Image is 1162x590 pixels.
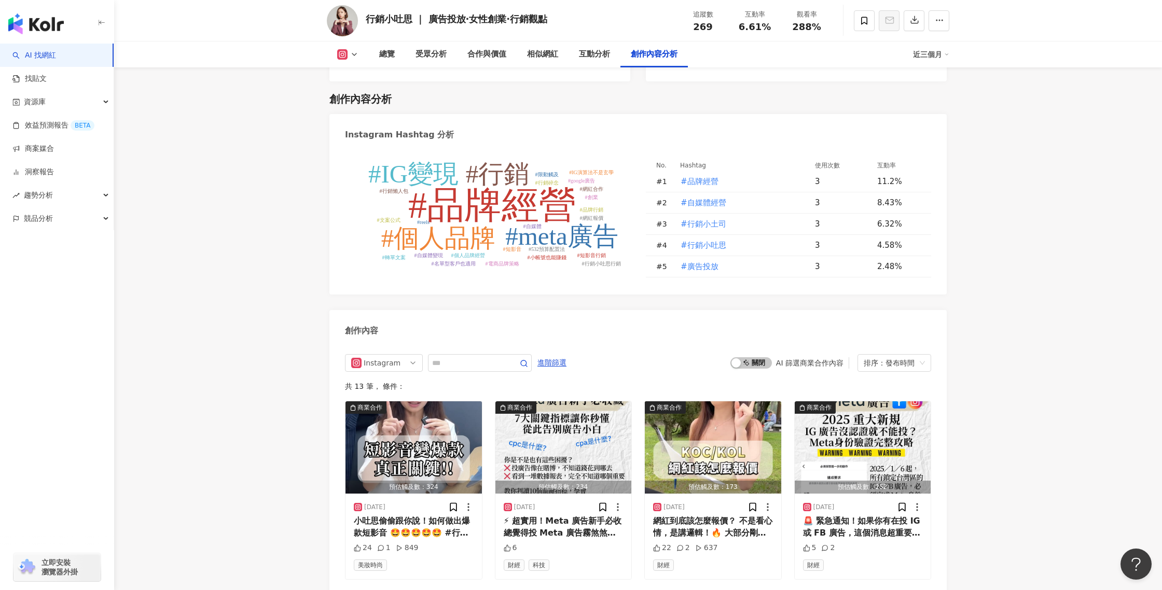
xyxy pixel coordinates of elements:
[693,21,713,32] span: 269
[345,481,482,494] div: 預估觸及數：324
[505,222,618,250] tspan: #meta廣告
[877,218,921,230] div: 6.32%
[528,255,566,260] tspan: #小帳號也能賺錢
[815,176,869,187] div: 3
[663,503,685,512] div: [DATE]
[345,401,482,494] button: 商業合作預估觸及數：324
[803,559,824,571] span: 財經
[417,219,430,225] tspan: #reels
[382,255,406,260] tspan: #轉單文案
[645,401,781,494] button: 商業合作預估觸及數：173
[585,194,598,200] tspan: #創業
[672,160,807,171] th: Hashtag
[657,402,682,413] div: 商業合作
[486,261,519,266] tspan: #電商品牌策略
[507,402,532,413] div: 商業合作
[345,325,378,336] div: 創作內容
[396,543,419,553] div: 849
[580,215,603,221] tspan: #網紅報價
[656,240,672,251] div: # 4
[467,48,506,61] div: 合作與價值
[535,180,559,186] tspan: #行銷碎念
[366,12,547,25] div: 行銷小吐思 ｜ 廣告投放·女性創業·行銷觀點
[776,359,843,367] div: AI 篩選商業合作內容
[345,382,931,390] div: 共 13 筆 ， 條件：
[869,214,931,235] td: 6.32%
[580,207,603,213] tspan: #品牌行銷
[631,48,677,61] div: 創作內容分析
[877,240,921,251] div: 4.58%
[645,401,781,494] img: post-image
[653,515,773,539] div: 網紅到底該怎麼報價？ 不是看心情，是講邏輯！🔥 大部分剛破千粉的小網紅， 不是互惠，就是亂喊價。 結果不是少賺，就是嚇跑廠商🤣 在行銷領域十年，從廣告公司業務到創辦自己的行銷公司，合作過從千粉 ...
[680,256,719,277] button: #廣告投放
[357,402,382,413] div: 商業合作
[646,160,672,171] th: No.
[408,185,576,226] tspan: #品牌經營
[672,171,807,192] td: #品牌經營
[503,246,521,252] tspan: #短影音
[672,192,807,214] td: #自媒體經營
[795,401,931,494] button: 商業合作預估觸及數：252
[12,74,47,84] a: 找貼文
[1120,549,1152,580] iframe: Help Scout Beacon - Open
[815,218,869,230] div: 3
[451,252,485,258] tspan: #個人品牌經營
[869,235,931,256] td: 4.58%
[681,261,718,272] span: #廣告投放
[680,171,719,192] button: #品牌經營
[821,543,835,553] div: 2
[12,144,54,154] a: 商案媒合
[681,176,718,187] span: #品牌經營
[41,558,78,577] span: 立即安裝 瀏覽器外掛
[681,197,726,208] span: #自媒體經營
[681,240,726,251] span: #行銷小吐思
[466,160,530,188] tspan: #行銷
[8,13,64,34] img: logo
[12,167,54,177] a: 洞察報告
[535,172,559,177] tspan: #限動觸及
[379,48,395,61] div: 總覽
[815,240,869,251] div: 3
[24,207,53,230] span: 競品分析
[13,553,101,581] a: chrome extension立即安裝 瀏覽器外掛
[807,160,869,171] th: 使用次數
[681,218,726,230] span: #行銷小土司
[354,515,474,539] div: 小吐思偷偷跟你說！如何做出爆款短影音 🤩🤩🤩🤩🤩 #行銷小土司 #自媒體經營 #短影音 #reels #個人品牌 #個人品牌經營 #短影音行銷
[24,184,53,207] span: 趨勢分析
[514,503,535,512] div: [DATE]
[582,261,621,266] tspan: #行銷小吐思行銷
[381,224,496,252] tspan: #個人品牌
[787,9,826,20] div: 觀看率
[495,481,632,494] div: 預估觸及數：234
[795,401,931,494] img: post-image
[807,402,832,413] div: 商業合作
[877,261,921,272] div: 2.48%
[577,252,606,258] tspan: #短影音行銷
[529,246,565,252] tspan: #532預算配置法
[377,543,391,553] div: 1
[676,543,690,553] div: 2
[645,481,781,494] div: 預估觸及數：173
[354,559,387,571] span: 美妝時尚
[527,48,558,61] div: 相似網紅
[504,515,624,539] div: ⚡ 超實用！Meta 廣告新手必收 總覺得投 Meta 廣告霧煞煞、錢燒光卻沒效果嗎？🤯 其實只要搞懂 7 個關鍵指標，就能避開冤枉路、不再白花錢！ 👉 看完這篇，你就能更懂數據、精準調整廣告，...
[345,129,454,141] div: Instagram Hashtag 分析
[12,120,94,131] a: 效益預測報告BETA
[24,90,46,114] span: 資源庫
[680,214,727,234] button: #行銷小土司
[354,543,372,553] div: 24
[672,235,807,256] td: #行銷小吐思
[17,559,37,575] img: chrome extension
[380,188,408,194] tspan: #行銷懶人包
[656,218,672,230] div: # 3
[432,261,476,266] tspan: #名單型客戶也適用
[368,160,459,188] tspan: #IG變現
[12,50,56,61] a: searchAI 找網紅
[537,355,566,371] span: 進階篩選
[656,261,672,272] div: # 5
[12,192,20,199] span: rise
[580,186,603,192] tspan: #網紅合作
[813,503,835,512] div: [DATE]
[877,197,921,208] div: 8.43%
[869,160,931,171] th: 互動率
